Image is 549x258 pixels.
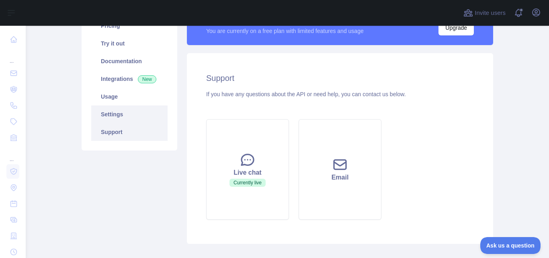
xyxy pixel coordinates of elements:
[480,237,541,254] iframe: Toggle Customer Support
[475,8,506,18] span: Invite users
[6,147,19,163] div: ...
[91,88,168,105] a: Usage
[6,48,19,64] div: ...
[91,123,168,141] a: Support
[91,17,168,35] a: Pricing
[206,27,364,35] div: You are currently on a free plan with limited features and usage
[91,52,168,70] a: Documentation
[206,90,474,98] div: If you have any questions about the API or need help, you can contact us below.
[462,6,507,19] button: Invite users
[438,20,474,35] button: Upgrade
[138,75,156,83] span: New
[309,173,371,182] div: Email
[91,70,168,88] a: Integrations New
[206,72,474,84] h2: Support
[229,179,266,187] span: Currently live
[206,119,289,220] button: Live chatCurrently live
[216,168,279,178] div: Live chat
[299,119,381,220] button: Email
[91,105,168,123] a: Settings
[91,35,168,52] a: Try it out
